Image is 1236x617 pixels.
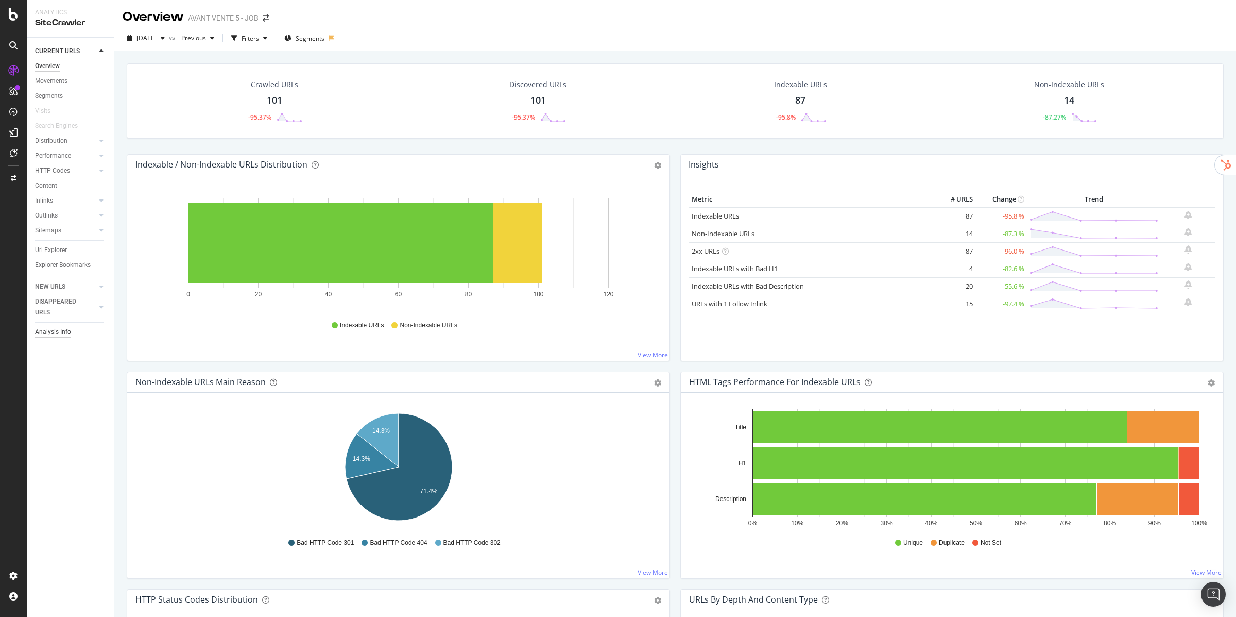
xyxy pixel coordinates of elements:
text: 80 [465,291,472,298]
div: 101 [530,94,546,107]
div: gear [654,162,661,169]
button: [DATE] [123,30,169,46]
a: View More [638,351,668,359]
span: 2025 Sep. 10th [136,34,157,42]
text: Description [715,495,746,503]
div: Inlinks [35,195,53,206]
div: Non-Indexable URLs Main Reason [135,377,266,387]
div: -95.8% [776,113,796,122]
div: -95.37% [512,113,535,122]
div: Segments [35,91,63,102]
div: SiteCrawler [35,17,106,29]
div: gear [654,379,661,387]
div: gear [654,597,661,604]
a: Movements [35,76,107,87]
div: 14 [1064,94,1074,107]
text: 40 [325,291,332,298]
div: Content [35,180,57,191]
div: Outlinks [35,210,58,221]
th: Trend [1027,192,1161,207]
a: 2xx URLs [692,246,719,256]
div: 101 [267,94,282,107]
div: Performance [35,151,71,161]
div: bell-plus [1184,245,1192,254]
div: Non-Indexable URLs [1034,79,1104,90]
span: Not Set [981,539,1001,547]
div: Explorer Bookmarks [35,260,91,271]
div: Overview [123,8,184,26]
div: A chart. [689,409,1215,529]
div: bell-plus [1184,280,1192,289]
text: 120 [603,291,613,298]
text: 20 [255,291,262,298]
div: Analysis Info [35,327,71,338]
a: Non-Indexable URLs [692,229,754,238]
text: 80% [1104,520,1116,527]
th: # URLS [934,192,975,207]
div: bell-plus [1184,263,1192,271]
a: Outlinks [35,210,96,221]
td: 15 [934,295,975,312]
div: CURRENT URLS [35,46,80,57]
button: Segments [280,30,329,46]
div: Analytics [35,8,106,17]
text: 10% [791,520,803,527]
td: 14 [934,225,975,242]
td: -87.3 % [975,225,1027,242]
text: 100 [533,291,543,298]
div: Crawled URLs [251,79,298,90]
a: DISAPPEARED URLS [35,296,96,318]
text: 14.3% [372,427,390,435]
text: 30% [881,520,893,527]
div: HTTP Status Codes Distribution [135,594,258,605]
div: 87 [795,94,805,107]
td: 20 [934,277,975,295]
a: NEW URLS [35,281,96,292]
td: -82.6 % [975,260,1027,277]
svg: A chart. [135,192,661,311]
div: Movements [35,76,67,87]
div: Filters [242,34,259,43]
button: Previous [177,30,218,46]
text: 60 [395,291,402,298]
div: -95.37% [248,113,271,122]
span: vs [169,33,177,42]
div: bell-plus [1184,228,1192,236]
span: Bad HTTP Code 302 [443,539,501,547]
a: Indexable URLs with Bad Description [692,281,804,291]
text: H1 [739,460,747,467]
div: Search Engines [35,121,78,131]
a: Inlinks [35,195,96,206]
th: Metric [689,192,934,207]
a: Analysis Info [35,327,107,338]
text: 60% [1015,520,1027,527]
text: 0% [748,520,758,527]
div: DISAPPEARED URLS [35,296,87,318]
text: 70% [1059,520,1071,527]
span: Bad HTTP Code 404 [370,539,427,547]
div: NEW URLS [35,281,65,292]
a: CURRENT URLS [35,46,96,57]
td: 87 [934,242,975,260]
td: -97.4 % [975,295,1027,312]
text: 90% [1148,520,1161,527]
td: 87 [934,207,975,225]
td: 4 [934,260,975,277]
text: 0 [186,291,190,298]
a: Segments [35,91,107,102]
text: 20% [836,520,848,527]
a: Content [35,180,107,191]
div: HTTP Codes [35,165,70,176]
td: -95.8 % [975,207,1027,225]
text: 40% [925,520,937,527]
div: Sitemaps [35,225,61,236]
span: Previous [177,34,206,42]
span: Segments [296,34,324,43]
div: Url Explorer [35,245,67,256]
text: 100% [1191,520,1207,527]
a: Performance [35,151,96,161]
div: Visits [35,106,50,116]
text: Title [735,424,747,431]
div: bell-plus [1184,298,1192,306]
